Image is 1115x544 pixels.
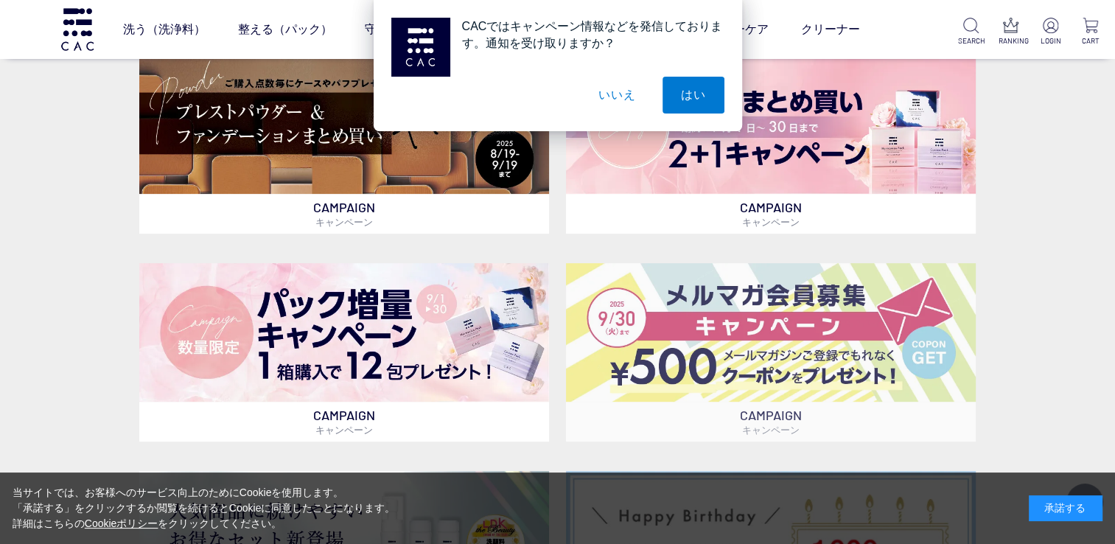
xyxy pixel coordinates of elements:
img: notification icon [391,18,450,77]
a: パック増量キャンペーン パック増量キャンペーン CAMPAIGNキャンペーン [139,263,549,442]
span: キャンペーン [315,216,373,228]
button: いいえ [580,77,654,114]
img: パック増量キャンペーン [139,263,549,402]
a: メルマガ会員募集 メルマガ会員募集 CAMPAIGNキャンペーン [566,263,976,442]
a: パックキャンペーン2+1 パックキャンペーン2+1 CAMPAIGNキャンペーン [566,55,976,234]
span: キャンペーン [315,424,373,436]
div: 承諾する [1029,495,1102,521]
div: 当サイトでは、お客様へのサービス向上のためにCookieを使用します。 「承諾する」をクリックするか閲覧を続けるとCookieに同意したことになります。 詳細はこちらの をクリックしてください。 [13,485,396,531]
div: CACではキャンペーン情報などを発信しております。通知を受け取りますか？ [450,18,724,52]
a: Cookieポリシー [85,517,158,529]
span: キャンペーン [742,424,800,436]
span: キャンペーン [742,216,800,228]
p: CAMPAIGN [139,402,549,442]
p: CAMPAIGN [139,194,549,234]
p: CAMPAIGN [566,194,976,234]
p: CAMPAIGN [566,402,976,442]
a: ベースメイクキャンペーン ベースメイクキャンペーン CAMPAIGNキャンペーン [139,55,549,234]
button: はい [663,77,724,114]
img: メルマガ会員募集 [566,263,976,402]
